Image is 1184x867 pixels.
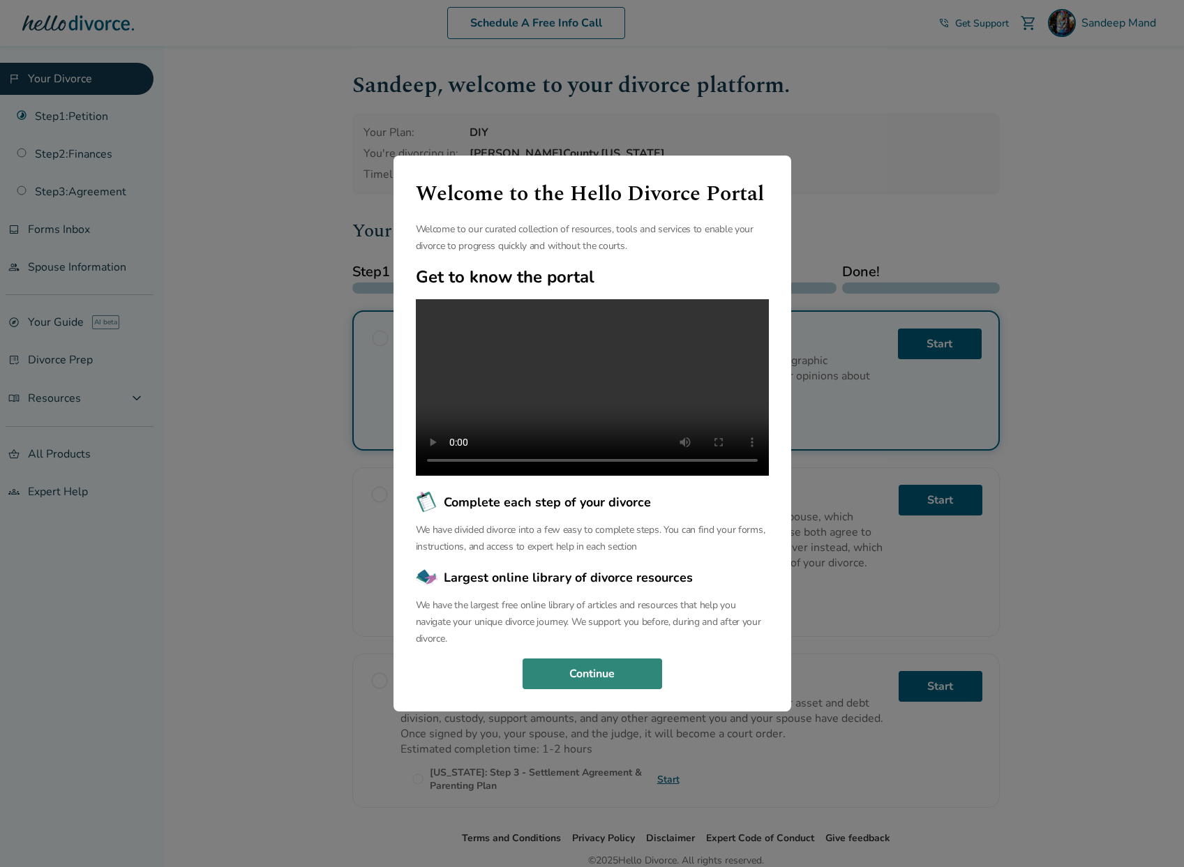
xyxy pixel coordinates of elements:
[416,597,769,647] p: We have the largest free online library of articles and resources that help you navigate your uni...
[1114,800,1184,867] iframe: Chat Widget
[444,493,651,511] span: Complete each step of your divorce
[444,568,693,587] span: Largest online library of divorce resources
[416,221,769,255] p: Welcome to our curated collection of resources, tools and services to enable your divorce to prog...
[416,491,438,513] img: Complete each step of your divorce
[416,522,769,555] p: We have divided divorce into a few easy to complete steps. You can find your forms, instructions,...
[416,566,438,589] img: Largest online library of divorce resources
[416,178,769,210] h1: Welcome to the Hello Divorce Portal
[416,266,769,288] h2: Get to know the portal
[523,658,662,689] button: Continue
